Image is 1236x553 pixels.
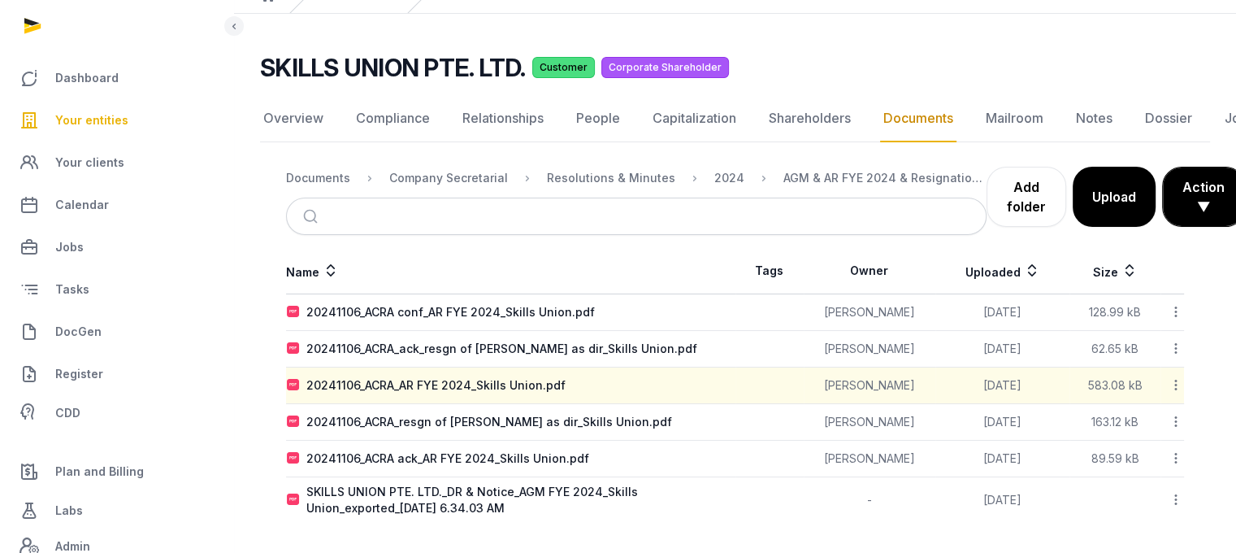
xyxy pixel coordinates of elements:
td: 89.59 kB [1069,441,1160,477]
a: Your entities [13,101,220,140]
nav: Tabs [260,95,1210,142]
div: Documents [286,170,350,186]
span: Your entities [55,111,128,130]
a: Your clients [13,143,220,182]
th: Name [286,248,735,294]
img: pdf.svg [287,379,300,392]
img: pdf.svg [287,306,300,319]
a: Relationships [459,95,547,142]
div: SKILLS UNION PTE. LTD._DR & Notice_AGM FYE 2024_Skills Union_exported_[DATE] 6.34.03 AM [306,484,735,516]
a: Dossier [1142,95,1195,142]
img: pdf.svg [287,494,300,507]
td: 163.12 kB [1069,404,1160,441]
td: [PERSON_NAME] [804,441,935,477]
td: 62.65 kB [1069,331,1160,368]
td: 583.08 kB [1069,368,1160,404]
a: Labs [13,491,220,530]
a: DocGen [13,312,220,351]
th: Size [1069,248,1160,294]
th: Tags [735,248,804,294]
span: Your clients [55,153,124,172]
span: Dashboard [55,68,119,88]
span: Plan and Billing [55,462,144,481]
div: Company Secretarial [389,170,508,186]
nav: Breadcrumb [286,159,987,198]
span: [DATE] [983,415,1021,429]
a: Plan and Billing [13,452,220,491]
div: AGM & AR FYE 2024 & Resignation of [PERSON_NAME] as director [783,170,987,186]
span: DocGen [55,322,102,342]
span: Customer [532,57,595,78]
a: Notes [1073,95,1116,142]
div: 20241106_ACRA_AR FYE 2024_Skills Union.pdf [306,377,566,394]
div: 20241106_ACRA_ack_resgn of [PERSON_NAME] as dir_Skills Union.pdf [306,341,697,357]
a: CDD [13,397,220,429]
div: 20241106_ACRA_resgn of [PERSON_NAME] as dir_Skills Union.pdf [306,414,672,430]
div: 2024 [714,170,744,186]
a: Shareholders [765,95,854,142]
td: [PERSON_NAME] [804,331,935,368]
td: [PERSON_NAME] [804,368,935,404]
a: Documents [880,95,956,142]
a: Tasks [13,270,220,309]
a: Overview [260,95,327,142]
td: [PERSON_NAME] [804,404,935,441]
td: - [804,477,935,524]
div: 20241106_ACRA conf_AR FYE 2024_Skills Union.pdf [306,304,595,320]
span: [DATE] [983,493,1021,507]
span: CDD [55,403,80,423]
button: Submit [293,198,332,234]
span: [DATE] [983,451,1021,465]
span: Tasks [55,280,89,299]
span: Labs [55,501,83,520]
a: Jobs [13,228,220,267]
a: Add folder [987,167,1066,227]
a: Calendar [13,185,220,224]
span: Jobs [55,237,84,257]
th: Owner [804,248,935,294]
a: People [573,95,623,142]
a: Register [13,355,220,394]
button: Upload [1073,167,1156,227]
span: Corporate Shareholder [601,57,729,78]
td: 128.99 kB [1069,294,1160,331]
span: [DATE] [983,305,1021,319]
a: Compliance [353,95,433,142]
div: 20241106_ACRA ack_AR FYE 2024_Skills Union.pdf [306,451,589,467]
img: pdf.svg [287,416,300,429]
h2: SKILLS UNION PTE. LTD. [260,53,526,82]
div: Resolutions & Minutes [547,170,675,186]
td: [PERSON_NAME] [804,294,935,331]
span: Calendar [55,195,109,215]
img: pdf.svg [287,452,300,465]
th: Uploaded [935,248,1069,294]
a: Capitalization [649,95,739,142]
img: pdf.svg [287,342,300,355]
span: [DATE] [983,342,1021,355]
span: Register [55,364,103,384]
span: [DATE] [983,378,1021,392]
a: Mailroom [982,95,1047,142]
a: Dashboard [13,59,220,98]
